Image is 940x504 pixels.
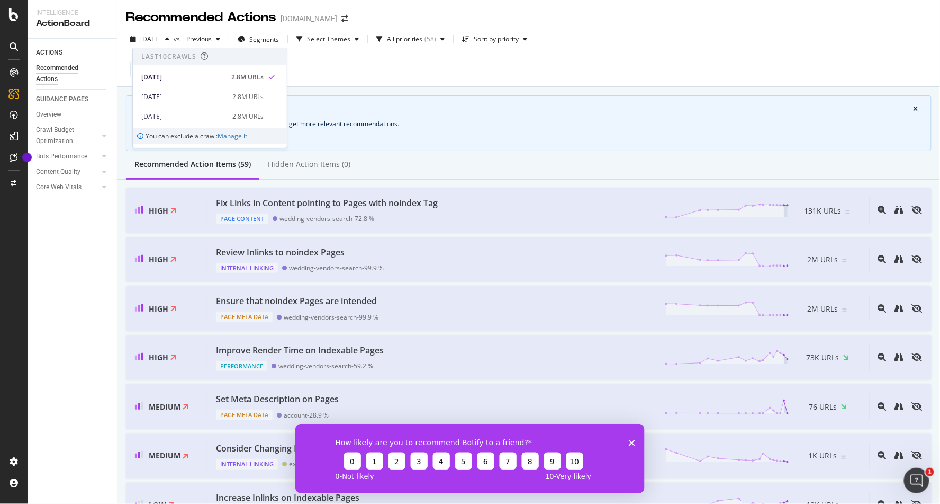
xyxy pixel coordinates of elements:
span: vs [174,34,182,43]
div: binoculars [895,206,903,214]
span: 1 [926,468,934,476]
a: GUIDANCE PAGES [36,94,110,105]
div: [DATE] [141,112,226,121]
div: Overview [36,109,61,120]
div: magnifying-glass-plus [878,451,887,459]
div: Improve Render Time on Indexable Pages [216,344,384,357]
div: eye-slash [912,206,923,214]
button: close banner [911,103,921,115]
div: Page Meta Data [216,312,273,322]
a: binoculars [895,305,903,314]
div: account - 28.9 % [284,411,329,419]
div: [DOMAIN_NAME] [281,13,337,24]
span: 1K URLs [809,450,837,461]
button: Previous [182,31,224,48]
div: ( 58 ) [424,36,436,42]
span: 2025 Jul. 25th [140,34,161,43]
div: Set Meta Description on Pages [216,393,339,405]
a: binoculars [895,353,903,362]
div: eye-slash [912,353,923,361]
button: Sort: by priority [458,31,531,48]
button: By: pagetype Level 1 [130,61,217,78]
a: binoculars [895,452,903,461]
div: Content Quality [36,166,80,178]
button: [DATE] [126,31,174,48]
a: binoculars [895,255,903,264]
div: wedding-vendors-search - 99.9 % [289,264,384,272]
span: 2M URLs [808,254,838,265]
div: to get more relevant recommendations . [139,118,918,129]
span: High [149,352,168,362]
div: Tooltip anchor [22,153,32,162]
div: Internal Linking [216,459,278,470]
span: 73K URLs [807,352,839,363]
div: wedding-vendors-search - 59.2 % [278,362,373,370]
div: Intelligence [36,8,109,17]
div: ActionBoard [36,17,109,30]
div: eye-slash [912,304,923,313]
div: magnifying-glass-plus [878,304,887,313]
div: eye-slash [912,402,923,411]
div: magnifying-glass-plus [878,353,887,361]
div: Performance [216,361,267,372]
span: 2M URLs [808,304,838,314]
img: Equal [843,259,847,262]
img: Equal [842,456,846,459]
div: binoculars [895,304,903,313]
div: Increase Inlinks on Indexable Pages [216,492,359,504]
a: ACTIONS [36,47,110,58]
div: 2.8M URLs [231,73,264,82]
div: Review Inlinks to noindex Pages [216,246,345,259]
span: Medium [149,402,180,412]
div: Recommended Action Items (59) [134,159,251,170]
iframe: Survey from Botify [295,424,645,493]
div: magnifying-glass-plus [878,255,887,263]
a: Bots Performance [36,151,99,162]
div: Page Content [216,214,268,224]
a: Overview [36,109,110,120]
div: Hidden Action Items (0) [268,159,350,170]
a: Core Web Vitals [36,182,99,193]
img: Equal [846,210,850,214]
div: You can exclude a crawl: [133,128,287,144]
div: 2.8M URLs [232,92,264,102]
div: wedding-vendors-search - 99.9 % [284,313,378,321]
span: High [149,206,168,216]
div: Get more relevant SEO actions [150,104,914,114]
span: 76 URLs [809,402,837,412]
div: Crawl Budget Optimization [36,125,92,147]
a: Crawl Budget Optimization [36,125,99,147]
div: wedding-vendors-search - 72.8 % [279,215,374,223]
div: eye-slash [912,255,923,263]
button: Select Themes [292,31,363,48]
div: 2.8M URLs [232,112,264,121]
div: info banner [126,95,932,151]
a: Manage it [218,131,247,140]
div: GUIDANCE PAGES [36,94,88,105]
span: Previous [182,34,212,43]
div: expert-advice - 51.9 % [289,460,351,468]
div: [DATE] [141,73,225,82]
div: Consider Changing Inlinks to 3xx Pages [216,443,373,455]
div: binoculars [895,255,903,263]
span: High [149,254,168,264]
div: Fix Links in Content pointing to Pages with noindex Tag [216,197,438,209]
div: magnifying-glass-plus [878,206,887,214]
span: Segments [249,35,279,44]
div: Recommended Actions [36,63,100,85]
div: [DATE] [141,92,226,102]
